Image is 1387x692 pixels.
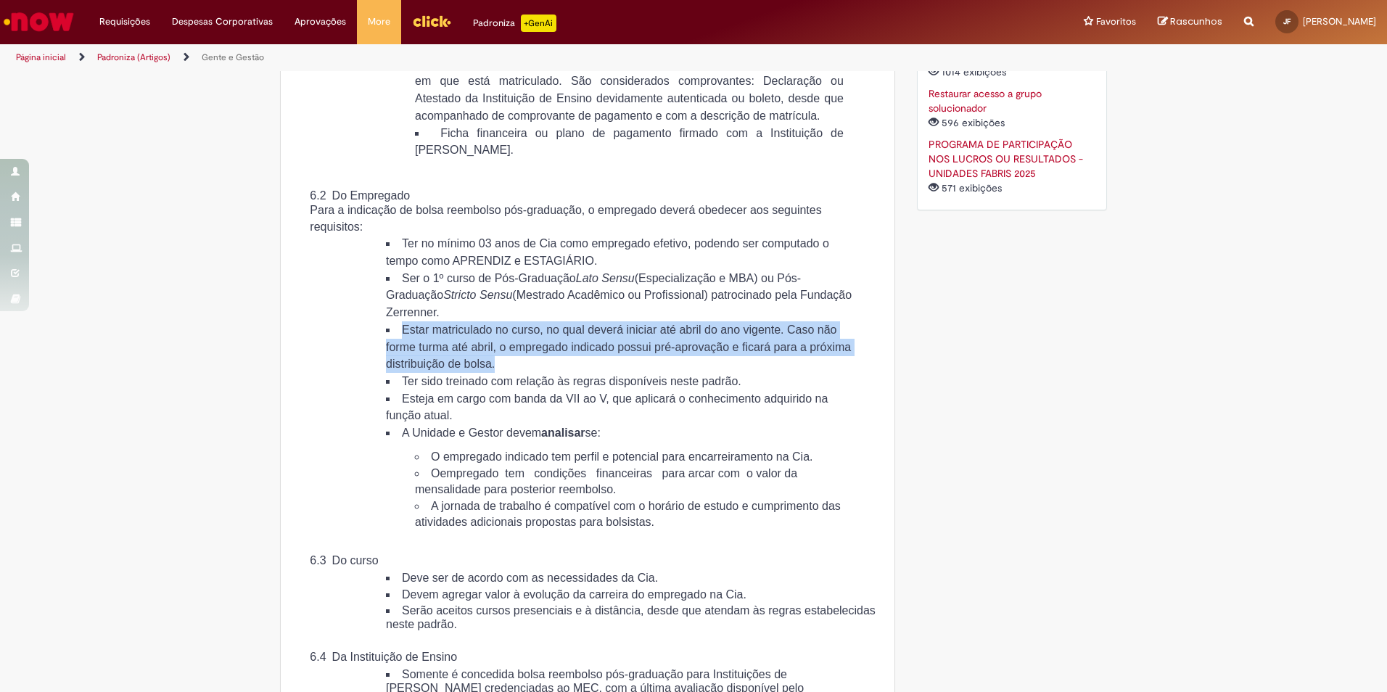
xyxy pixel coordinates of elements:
ul: Trilhas de página [11,44,914,71]
span: 596 exibições [929,116,1008,129]
span: 1014 exibições [929,65,1009,78]
img: click_logo_yellow_360x200.png [412,10,451,32]
span: Esteja em cargo com banda da VII ao V, que aplicará o conhecimento adquirido na função atual. [386,392,828,422]
span: Ter no mínimo 03 anos de Cia como empregado efetivo, podendo ser computado o tempo como APRENDIZ ... [386,237,829,267]
a: Página inicial [16,52,66,63]
a: Gente e Gestão [202,52,264,63]
span: Rascunhos [1170,15,1222,28]
div: Padroniza [473,15,556,32]
p: +GenAi [521,15,556,32]
span: A jornada de trabalho é compatível com o horário de estudo e cumprimento das atividades adicionai... [415,500,841,528]
span: 6.4 Da Instituição de Ensino [310,651,457,663]
span: Documento da Instituição de Ensino comprovando que está matriculado e que o curso já iniciou. Dev... [415,40,844,122]
span: Aprovações [295,15,346,29]
a: Padroniza (Artigos) [97,52,170,63]
a: Restaurar acesso a grupo solucionador [929,87,1042,115]
a: PROGRAMA DE PARTICIPAÇÃO NOS LUCROS OU RESULTADOS - UNIDADES FABRIS 2025 [929,138,1083,180]
a: Rascunhos [1158,15,1222,29]
span: O [415,467,797,495]
span: Ter sido treinado com relação às regras disponíveis neste padrão. [402,375,741,387]
span: 6.2 Do Empregado [310,189,410,202]
em: Lato Sensu [576,272,635,284]
span: Ser o 1º curso de Pós-Graduação (Especialização e MBA) ou Pós- Graduação (Mestrado Acadêmico ou P... [386,272,852,318]
span: Favoritos [1096,15,1136,29]
span: empregado tem condições financeiras para arcar com o valor da mensalidade para posterior reembolso. [415,467,797,495]
em: Stricto Sensu [443,289,512,301]
span: JF [1283,17,1291,26]
img: ServiceNow [1,7,76,36]
span: Despesas Corporativas [172,15,273,29]
span: 6.3 Do curso [310,554,378,567]
span: A Unidade e Gestor devem se: [402,427,601,439]
span: Para a indicação de bolsa reembolso pós-graduação, o empregado deverá obedecer aos seguintes requ... [310,204,821,233]
strong: analisar [541,427,585,439]
span: Deve ser de acordo com as necessidades da Cia. [402,572,658,584]
span: More [368,15,390,29]
span: Serão aceitos cursos presenciais e à distância, desde que atendam às regras estabelecidas neste p... [386,604,876,630]
span: 571 exibições [929,181,1005,194]
span: Estar matriculado no curso, no qual deverá iniciar até abril do ano vigente. Caso não forme turma... [386,324,851,370]
span: Requisições [99,15,150,29]
span: O empregado indicado tem perfil e potencial para encarreiramento na Cia. [431,450,813,463]
span: Ficha financeira ou plano de pagamento firmado com a Instituição de [PERSON_NAME]. [415,127,844,157]
span: Devem agregar valor à evolução da carreira do empregado na Cia. [402,588,746,601]
span: [PERSON_NAME] [1303,15,1376,28]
